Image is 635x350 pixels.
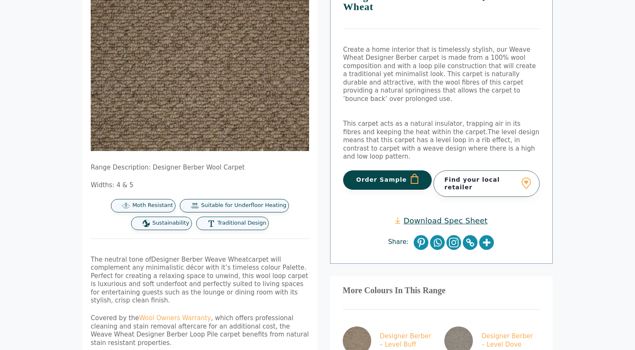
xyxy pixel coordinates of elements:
button: Order Sample [343,170,432,190]
p: Widths: 4 & 5 [91,181,309,190]
span: The level design means that this carpet has a level loop in a rib effect, in contrast to carpet w... [343,128,539,161]
h3: More Colours In This Range [343,289,540,292]
a: Instagram [446,235,461,250]
a: Pinterest [414,235,428,250]
span: Moth Resistant [132,202,173,209]
a: More [479,235,494,250]
a: Download Spec Sheet [395,216,488,225]
a: Whatsapp [430,235,445,250]
span: Suitable for Underfloor Heating [201,202,286,209]
span: Covered by the , which offers professional cleaning and stain removal aftercare for an additional... [91,314,309,347]
span: Traditional Design [218,220,267,227]
span: Share: [388,238,412,247]
p: Range Description: Designer Berber Wool Carpet [91,164,309,172]
span: Sustainability [152,220,189,227]
a: Copy Link [463,235,478,250]
span: This carpet acts as a natural insulator, trapping air in its fibres and keeping the heat within t... [343,120,520,136]
a: Find your local retailer [433,170,540,196]
p: The neutral tone of carpet will complement any minimalistic décor with it’s timeless colour Palet... [91,256,309,305]
span: Create a home interior that is timelessly stylish, our Weave Wheat Designer Berber carpet is made... [343,46,536,103]
a: Wool Owners Warranty [139,314,211,322]
span: Designer Berber Weave Wheat [151,256,248,263]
